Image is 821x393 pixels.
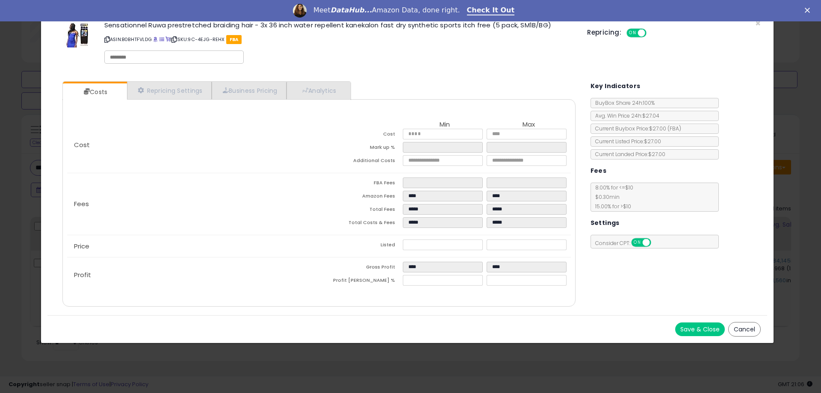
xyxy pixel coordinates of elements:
span: FBA [226,35,242,44]
h5: Fees [591,165,607,176]
img: Profile image for Georgie [293,4,307,18]
span: Current Landed Price: $27.00 [591,151,665,158]
th: Max [487,121,570,129]
span: × [755,17,761,30]
td: Total Fees [319,204,403,217]
p: Price [67,243,319,250]
h5: Key Indicators [591,81,641,92]
a: Analytics [286,82,350,99]
p: ASIN: B0BHTFVLDG | SKU: 9C-4EJG-REHX [104,33,574,46]
td: Profit [PERSON_NAME] % [319,275,403,288]
a: Business Pricing [212,82,286,99]
a: Your listing only [165,36,170,43]
div: Meet Amazon Data, done right. [313,6,460,15]
td: Cost [319,129,403,142]
td: FBA Fees [319,177,403,191]
img: 51NA1Aj0jCL._SL60_.jpg [63,22,89,47]
h5: Settings [591,218,620,228]
span: ON [627,30,638,37]
td: Additional Costs [319,155,403,168]
td: Gross Profit [319,262,403,275]
p: Profit [67,272,319,278]
i: DataHub... [331,6,372,14]
div: Close [805,8,813,13]
button: Cancel [728,322,761,337]
span: 15.00 % for > $10 [591,203,631,210]
a: BuyBox page [153,36,158,43]
span: $27.00 [649,125,681,132]
button: Save & Close [675,322,725,336]
p: Fees [67,201,319,207]
span: ON [632,239,643,246]
th: Min [403,121,487,129]
span: ( FBA ) [667,125,681,132]
td: Listed [319,239,403,253]
span: OFF [645,30,659,37]
span: 8.00 % for <= $10 [591,184,633,210]
a: Costs [63,83,126,100]
td: Amazon Fees [319,191,403,204]
p: Cost [67,142,319,148]
span: Avg. Win Price 24h: $27.04 [591,112,659,119]
span: BuyBox Share 24h: 100% [591,99,655,106]
span: Consider CPT: [591,239,662,247]
td: Mark up % [319,142,403,155]
a: Repricing Settings [127,82,212,99]
h5: Repricing: [587,29,621,36]
span: OFF [650,239,663,246]
span: $0.30 min [591,193,620,201]
h3: Sensationnel Ruwa prestretched braiding hair - 3x 36 inch water repellent kanekalon fast dry synt... [104,22,574,28]
td: Total Costs & Fees [319,217,403,230]
a: All offer listings [159,36,164,43]
span: Current Buybox Price: [591,125,681,132]
span: Current Listed Price: $27.00 [591,138,661,145]
a: Check It Out [467,6,515,15]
